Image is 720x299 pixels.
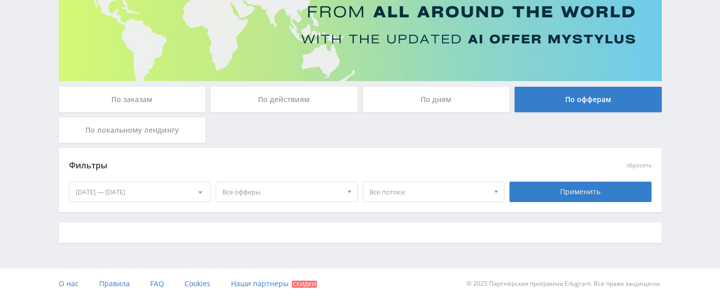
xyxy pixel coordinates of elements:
div: [DATE] — [DATE] [69,182,211,202]
div: По локальному лендингу [59,117,206,143]
a: О нас [59,268,79,299]
div: Фильтры [69,158,505,173]
div: По дням [363,87,510,112]
span: FAQ [150,279,164,288]
div: По офферам [515,87,662,112]
span: Правила [99,279,130,288]
button: сбросить [626,162,652,169]
a: Cookies [184,268,211,299]
span: Все офферы [222,182,342,202]
div: Применить [509,182,652,202]
span: Скидки [292,281,317,288]
a: Правила [99,268,130,299]
a: FAQ [150,268,164,299]
a: Наши партнеры Скидки [231,268,317,299]
span: Cookies [184,279,211,288]
div: По заказам [59,87,206,112]
span: Все потоки [369,182,489,202]
div: По действиям [211,87,358,112]
span: О нас [59,279,79,288]
span: Наши партнеры [231,279,289,288]
div: © 2025 Партнёрская программа Edugram. Все права защищены. [365,268,661,299]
